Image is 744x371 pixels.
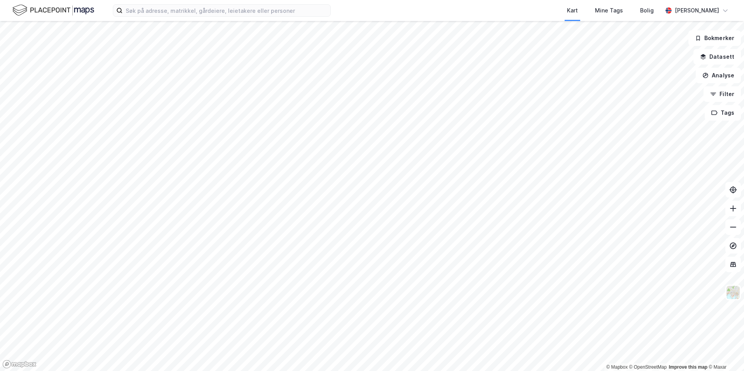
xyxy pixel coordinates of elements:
[629,364,667,370] a: OpenStreetMap
[675,6,719,15] div: [PERSON_NAME]
[595,6,623,15] div: Mine Tags
[123,5,330,16] input: Søk på adresse, matrikkel, gårdeiere, leietakere eller personer
[704,86,741,102] button: Filter
[12,3,94,17] img: logo.f888ab2527a4732fd821a326f86c7f29.svg
[567,6,578,15] div: Kart
[696,68,741,83] button: Analyse
[688,30,741,46] button: Bokmerker
[606,364,628,370] a: Mapbox
[705,105,741,121] button: Tags
[705,334,744,371] div: Kontrollprogram for chat
[640,6,654,15] div: Bolig
[2,360,37,369] a: Mapbox homepage
[693,49,741,65] button: Datasett
[726,285,740,300] img: Z
[669,364,707,370] a: Improve this map
[705,334,744,371] iframe: Chat Widget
